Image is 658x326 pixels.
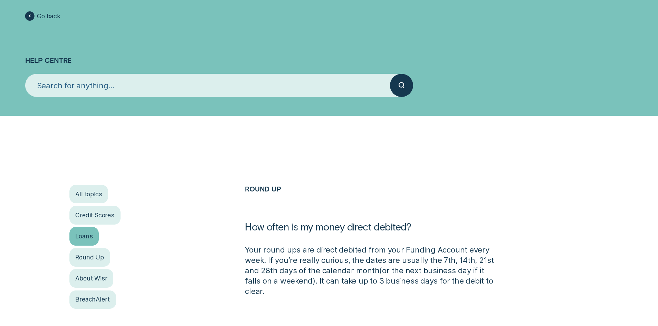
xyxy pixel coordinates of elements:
span: ) [313,276,315,285]
h1: How often is my money direct debited? [245,220,501,244]
a: Credit Scores [69,206,121,224]
a: About Wisr [69,269,114,287]
p: Your round ups are direct debited from your Funding Account every week. If you’re really curious,... [245,245,501,296]
input: Search for anything... [25,74,390,97]
h1: Help Centre [25,22,632,74]
a: Loans [69,227,99,245]
a: Round Up [69,248,110,266]
span: ( [379,266,382,275]
span: Go back [37,12,60,20]
a: Round Up [245,185,281,193]
button: Submit your search query. [390,74,413,97]
a: BreachAlert [69,290,116,309]
a: Go back [25,11,60,21]
a: All topics [69,185,108,203]
h2: Round Up [245,185,501,220]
